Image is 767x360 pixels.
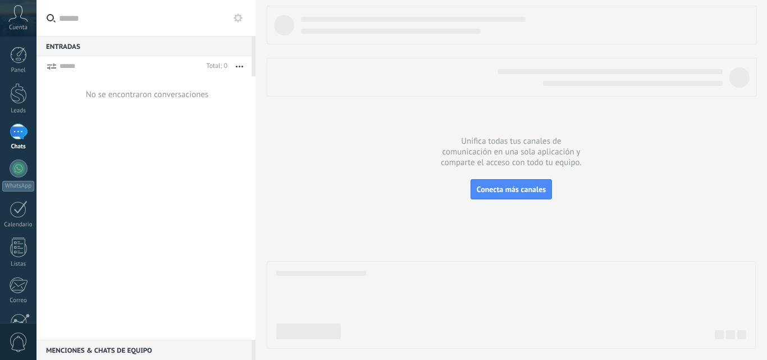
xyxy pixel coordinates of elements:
[2,221,35,229] div: Calendario
[2,297,35,304] div: Correo
[2,107,35,115] div: Leads
[36,36,252,56] div: Entradas
[36,340,252,360] div: Menciones & Chats de equipo
[2,261,35,268] div: Listas
[2,143,35,151] div: Chats
[2,67,35,74] div: Panel
[477,184,546,194] span: Conecta más canales
[202,61,227,72] div: Total: 0
[9,24,28,31] span: Cuenta
[2,181,34,192] div: WhatsApp
[86,89,209,100] div: No se encontraron conversaciones
[471,179,552,199] button: Conecta más canales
